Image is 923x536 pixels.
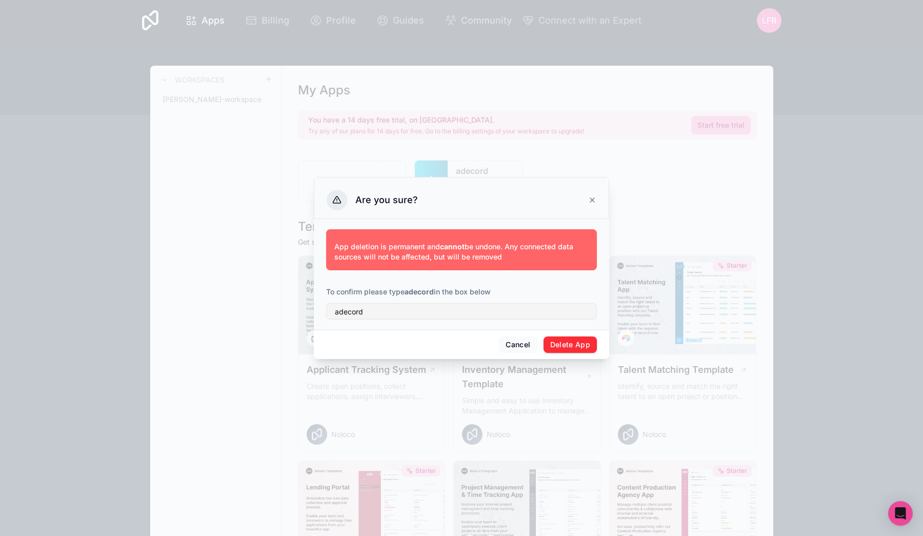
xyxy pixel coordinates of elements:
[440,242,465,251] strong: cannot
[326,303,597,320] input: adecord
[355,194,418,206] h3: Are you sure?
[888,501,913,526] div: Open Intercom Messenger
[499,336,537,353] button: Cancel
[405,287,434,296] strong: adecord
[326,287,597,297] p: To confirm please type in the box below
[544,336,597,353] button: Delete App
[334,242,589,262] p: App deletion is permanent and be undone. Any connected data sources will not be affected, but wil...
